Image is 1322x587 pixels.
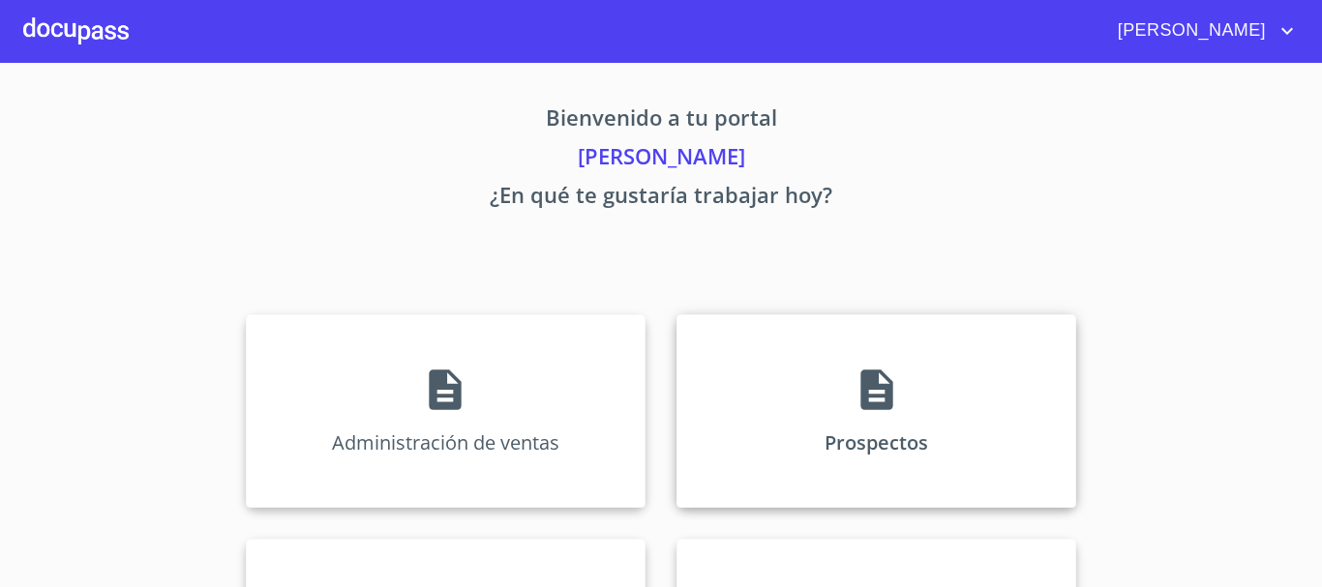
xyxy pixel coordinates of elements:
[825,429,928,455] p: Prospectos
[65,102,1257,140] p: Bienvenido a tu portal
[1103,15,1299,46] button: account of current user
[65,179,1257,218] p: ¿En qué te gustaría trabajar hoy?
[332,429,559,455] p: Administración de ventas
[65,140,1257,179] p: [PERSON_NAME]
[1103,15,1276,46] span: [PERSON_NAME]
